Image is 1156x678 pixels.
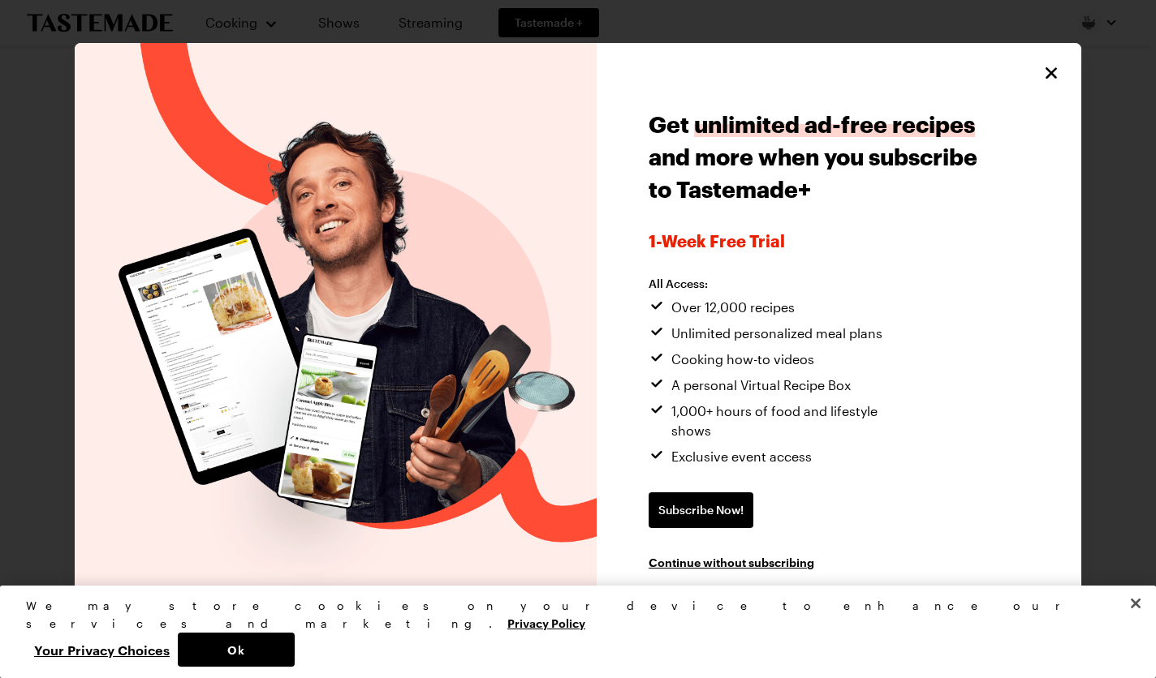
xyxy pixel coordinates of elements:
span: A personal Virtual Recipe Box [671,375,851,395]
button: Ok [178,633,295,667]
span: 1,000+ hours of food and lifestyle shows [671,401,917,440]
h1: Get and more when you subscribe to Tastemade+ [649,108,982,205]
div: We may store cookies on your device to enhance our services and marketing. [26,597,1116,633]
span: Cooking how-to videos [671,350,814,369]
a: More information about your privacy, opens in a new tab [507,615,585,630]
h2: All Access: [649,277,917,291]
span: Over 12,000 recipes [671,298,795,317]
img: Tastemade Plus preview image [75,43,597,635]
a: Subscribe Now! [649,492,753,528]
button: Your Privacy Choices [26,633,178,667]
span: 1-week Free Trial [649,231,982,251]
div: Privacy [26,597,1116,667]
button: Close [1118,586,1154,621]
span: unlimited ad-free recipes [694,111,975,137]
button: Continue without subscribing [649,554,814,570]
span: Exclusive event access [671,447,812,466]
button: Close [1041,62,1062,84]
span: Unlimited personalized meal plans [671,324,882,343]
span: Subscribe Now! [658,502,744,518]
